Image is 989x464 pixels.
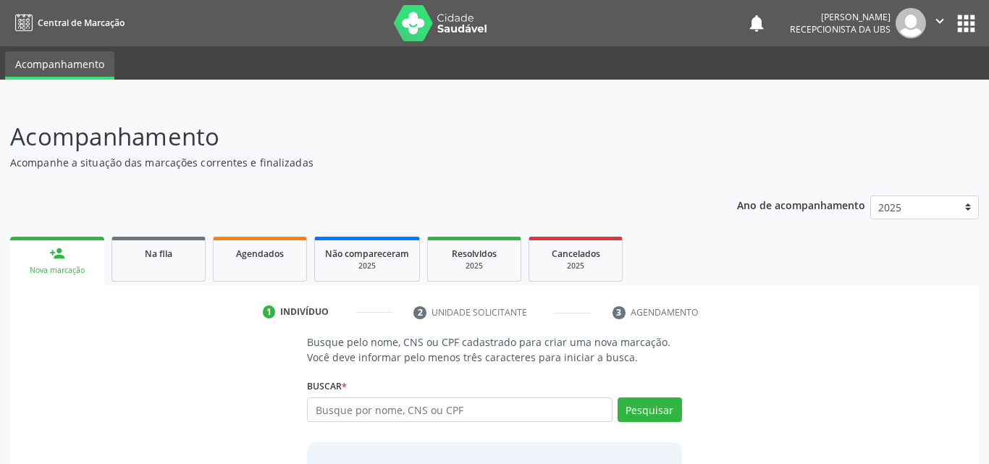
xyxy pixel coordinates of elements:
div: 2025 [539,261,612,271]
span: Na fila [145,248,172,260]
i:  [932,13,948,29]
a: Acompanhamento [5,51,114,80]
img: img [896,8,926,38]
div: 2025 [438,261,510,271]
div: Indivíduo [280,305,329,319]
button: Pesquisar [618,397,682,422]
button:  [926,8,954,38]
input: Busque por nome, CNS ou CPF [307,397,613,422]
span: Não compareceram [325,248,409,260]
a: Central de Marcação [10,11,125,35]
div: Nova marcação [20,265,94,276]
span: Cancelados [552,248,600,260]
div: person_add [49,245,65,261]
p: Busque pelo nome, CNS ou CPF cadastrado para criar uma nova marcação. Você deve informar pelo men... [307,334,682,365]
button: apps [954,11,979,36]
div: [PERSON_NAME] [790,11,891,23]
span: Resolvidos [452,248,497,260]
p: Acompanhamento [10,119,689,155]
span: Central de Marcação [38,17,125,29]
label: Buscar [307,375,347,397]
span: Agendados [236,248,284,260]
span: Recepcionista da UBS [790,23,891,35]
p: Acompanhe a situação das marcações correntes e finalizadas [10,155,689,170]
div: 2025 [325,261,409,271]
button: notifications [746,13,767,33]
div: 1 [263,305,276,319]
p: Ano de acompanhamento [737,195,865,214]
